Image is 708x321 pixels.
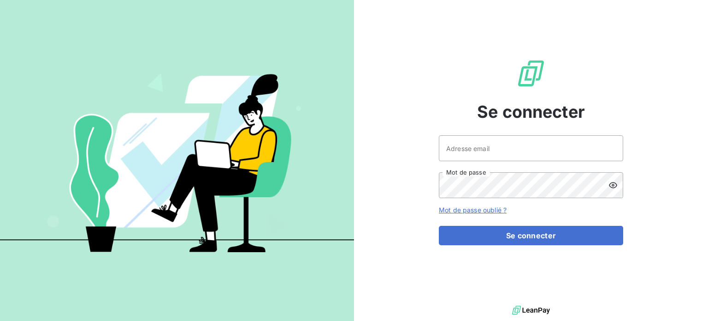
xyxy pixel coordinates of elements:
[439,135,623,161] input: placeholder
[516,59,546,88] img: Logo LeanPay
[439,206,507,214] a: Mot de passe oublié ?
[477,99,585,124] span: Se connecter
[439,226,623,245] button: Se connecter
[512,303,550,317] img: logo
